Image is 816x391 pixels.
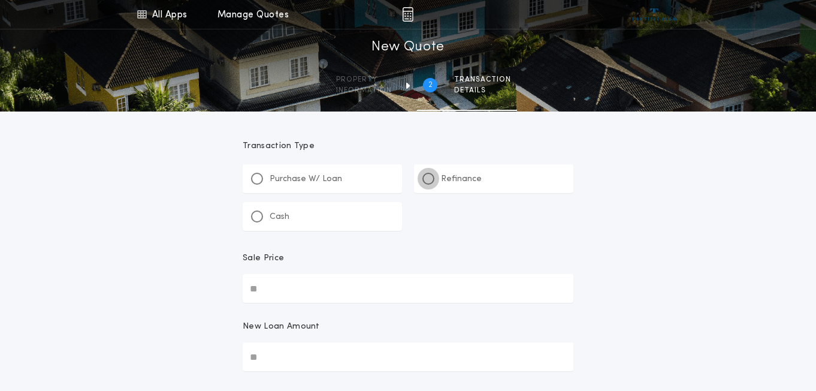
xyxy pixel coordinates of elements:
[243,321,320,333] p: New Loan Amount
[243,252,284,264] p: Sale Price
[632,8,677,20] img: vs-icon
[428,80,433,90] h2: 2
[336,75,392,85] span: Property
[243,140,573,152] p: Transaction Type
[441,173,482,185] p: Refinance
[270,211,289,223] p: Cash
[243,342,573,371] input: New Loan Amount
[454,86,511,95] span: details
[371,38,445,57] h1: New Quote
[270,173,342,185] p: Purchase W/ Loan
[336,86,392,95] span: information
[454,75,511,85] span: Transaction
[402,7,413,22] img: img
[243,274,573,303] input: Sale Price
